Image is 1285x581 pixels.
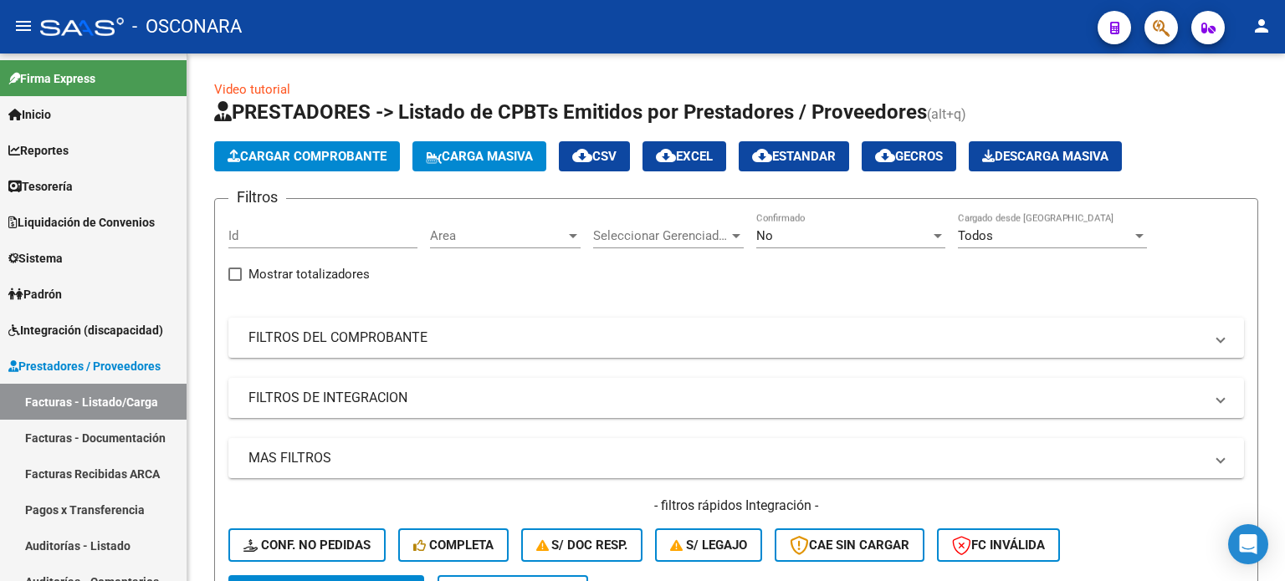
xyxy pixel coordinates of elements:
[752,145,772,166] mat-icon: cloud_download
[982,149,1108,164] span: Descarga Masiva
[572,149,617,164] span: CSV
[248,329,1204,347] mat-panel-title: FILTROS DEL COMPROBANTE
[536,538,628,553] span: S/ Doc Resp.
[228,318,1244,358] mat-expansion-panel-header: FILTROS DEL COMPROBANTE
[739,141,849,171] button: Estandar
[8,141,69,160] span: Reportes
[228,497,1244,515] h4: - filtros rápidos Integración -
[958,228,993,243] span: Todos
[412,141,546,171] button: Carga Masiva
[214,141,400,171] button: Cargar Comprobante
[248,264,370,284] span: Mostrar totalizadores
[8,105,51,124] span: Inicio
[559,141,630,171] button: CSV
[875,149,943,164] span: Gecros
[8,285,62,303] span: Padrón
[937,528,1060,562] button: FC Inválida
[398,528,509,562] button: Completa
[969,141,1122,171] button: Descarga Masiva
[228,378,1244,418] mat-expansion-panel-header: FILTROS DE INTEGRACION
[228,528,386,562] button: Conf. no pedidas
[248,449,1204,467] mat-panel-title: MAS FILTROS
[228,438,1244,478] mat-expansion-panel-header: MAS FILTROS
[8,213,155,232] span: Liquidación de Convenios
[790,538,909,553] span: CAE SIN CARGAR
[243,538,371,553] span: Conf. no pedidas
[775,528,924,562] button: CAE SIN CARGAR
[248,389,1204,407] mat-panel-title: FILTROS DE INTEGRACION
[656,145,676,166] mat-icon: cloud_download
[655,528,762,562] button: S/ legajo
[756,228,773,243] span: No
[8,69,95,88] span: Firma Express
[952,538,1045,553] span: FC Inválida
[752,149,836,164] span: Estandar
[214,82,290,97] a: Video tutorial
[132,8,242,45] span: - OSCONARA
[875,145,895,166] mat-icon: cloud_download
[426,149,533,164] span: Carga Masiva
[670,538,747,553] span: S/ legajo
[521,528,643,562] button: S/ Doc Resp.
[413,538,494,553] span: Completa
[1228,524,1268,564] div: Open Intercom Messenger
[969,141,1122,171] app-download-masive: Descarga masiva de comprobantes (adjuntos)
[927,106,966,122] span: (alt+q)
[572,145,592,166] mat-icon: cloud_download
[642,141,726,171] button: EXCEL
[8,249,63,268] span: Sistema
[430,228,566,243] span: Area
[214,100,927,124] span: PRESTADORES -> Listado de CPBTs Emitidos por Prestadores / Proveedores
[8,357,161,375] span: Prestadores / Proveedores
[228,149,387,164] span: Cargar Comprobante
[228,186,286,209] h3: Filtros
[1252,16,1272,36] mat-icon: person
[593,228,729,243] span: Seleccionar Gerenciador
[8,177,73,196] span: Tesorería
[862,141,956,171] button: Gecros
[656,149,713,164] span: EXCEL
[8,321,163,339] span: Integración (discapacidad)
[13,16,33,36] mat-icon: menu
